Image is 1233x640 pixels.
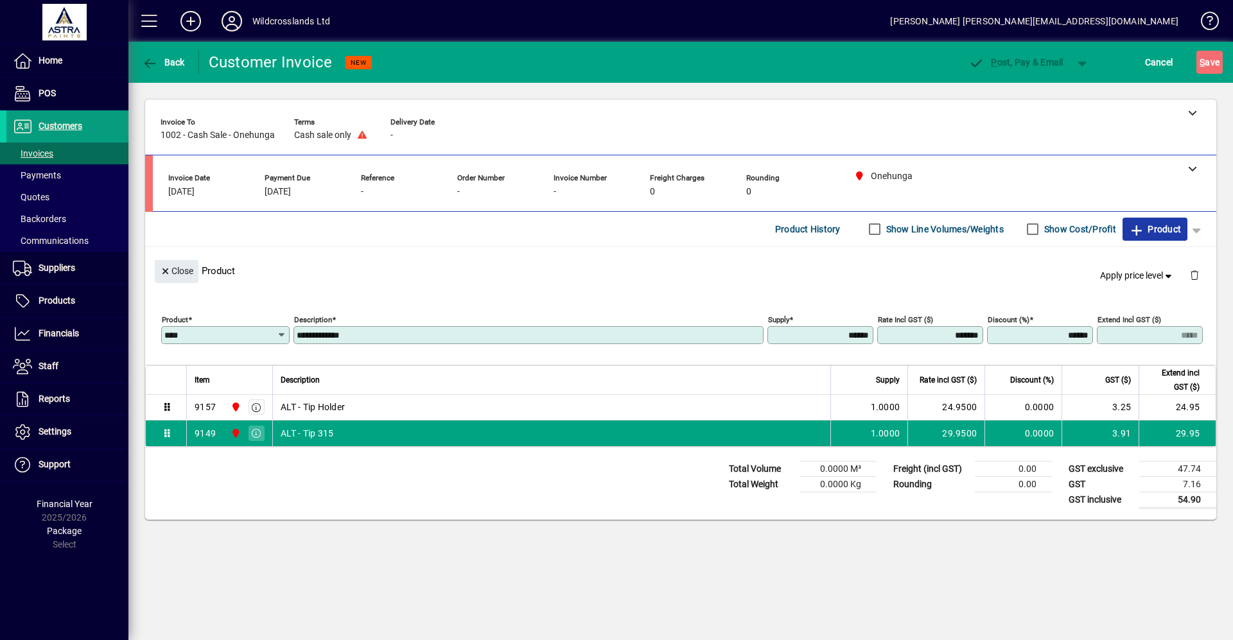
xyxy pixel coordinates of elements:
[768,315,789,324] mat-label: Supply
[1139,492,1216,508] td: 54.90
[975,461,1052,476] td: 0.00
[1105,373,1131,387] span: GST ($)
[128,51,199,74] app-page-header-button: Back
[39,295,75,306] span: Products
[39,394,70,404] span: Reports
[800,461,877,476] td: 0.0000 M³
[1147,366,1200,394] span: Extend incl GST ($)
[6,449,128,481] a: Support
[142,57,185,67] span: Back
[160,261,193,282] span: Close
[361,187,363,197] span: -
[1010,373,1054,387] span: Discount (%)
[1062,461,1139,476] td: GST exclusive
[265,187,291,197] span: [DATE]
[722,461,800,476] td: Total Volume
[1196,51,1223,74] button: Save
[6,252,128,284] a: Suppliers
[800,476,877,492] td: 0.0000 Kg
[351,58,367,67] span: NEW
[878,315,933,324] mat-label: Rate incl GST ($)
[1062,420,1139,446] td: 3.91
[6,186,128,208] a: Quotes
[770,218,846,241] button: Product History
[252,11,330,31] div: Wildcrosslands Ltd
[963,51,1070,74] button: Post, Pay & Email
[1200,57,1205,67] span: S
[1100,269,1175,282] span: Apply price level
[871,427,900,440] span: 1.0000
[1191,3,1217,44] a: Knowledge Base
[991,57,997,67] span: P
[195,427,216,440] div: 9149
[39,459,71,469] span: Support
[281,373,320,387] span: Description
[139,51,188,74] button: Back
[161,130,275,141] span: 1002 - Cash Sale - Onehunga
[13,214,66,224] span: Backorders
[920,373,977,387] span: Rate incl GST ($)
[39,55,62,65] span: Home
[1042,223,1116,236] label: Show Cost/Profit
[294,130,351,141] span: Cash sale only
[1095,264,1180,287] button: Apply price level
[1123,218,1187,241] button: Product
[6,78,128,110] a: POS
[6,230,128,252] a: Communications
[6,318,128,350] a: Financials
[1139,476,1216,492] td: 7.16
[162,315,188,324] mat-label: Product
[975,476,1052,492] td: 0.00
[6,416,128,448] a: Settings
[1179,260,1210,291] button: Delete
[1062,476,1139,492] td: GST
[887,461,975,476] td: Freight (incl GST)
[988,315,1029,324] mat-label: Discount (%)
[170,10,211,33] button: Add
[6,350,128,383] a: Staff
[13,148,53,159] span: Invoices
[13,192,49,202] span: Quotes
[775,219,841,239] span: Product History
[871,401,900,413] span: 1.0000
[6,208,128,230] a: Backorders
[916,401,977,413] div: 24.9500
[145,247,1216,294] div: Product
[155,260,198,283] button: Close
[39,426,71,437] span: Settings
[227,400,242,414] span: Onehunga
[1129,219,1181,239] span: Product
[1097,315,1161,324] mat-label: Extend incl GST ($)
[39,121,82,131] span: Customers
[195,401,216,413] div: 9157
[294,315,332,324] mat-label: Description
[746,187,751,197] span: 0
[37,499,92,509] span: Financial Year
[6,143,128,164] a: Invoices
[195,373,210,387] span: Item
[39,328,79,338] span: Financials
[1062,492,1139,508] td: GST inclusive
[39,263,75,273] span: Suppliers
[1142,51,1176,74] button: Cancel
[227,426,242,440] span: Onehunga
[984,420,1062,446] td: 0.0000
[152,265,202,277] app-page-header-button: Close
[209,52,333,73] div: Customer Invoice
[6,383,128,415] a: Reports
[168,187,195,197] span: [DATE]
[916,427,977,440] div: 29.9500
[47,526,82,536] span: Package
[876,373,900,387] span: Supply
[39,361,58,371] span: Staff
[39,88,56,98] span: POS
[6,45,128,77] a: Home
[722,476,800,492] td: Total Weight
[281,401,345,413] span: ALT - Tip Holder
[390,130,393,141] span: -
[1139,461,1216,476] td: 47.74
[457,187,460,197] span: -
[1062,395,1139,420] td: 3.25
[1179,269,1210,281] app-page-header-button: Delete
[6,164,128,186] a: Payments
